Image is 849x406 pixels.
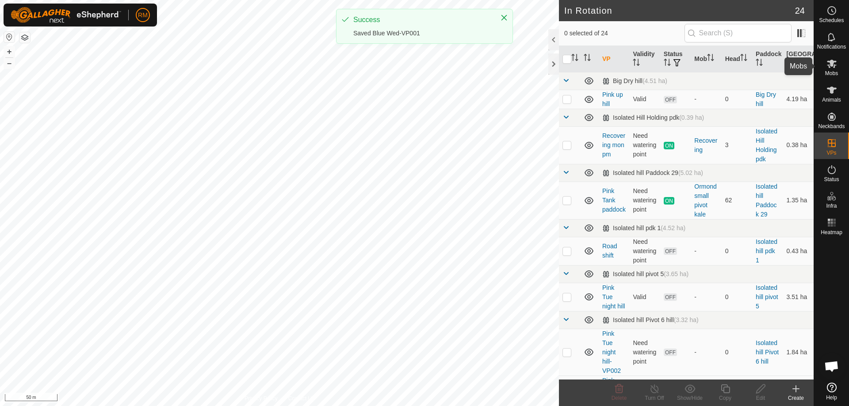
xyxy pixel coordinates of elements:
[629,283,660,311] td: Valid
[707,55,714,62] p-sorticon: Activate to sort
[740,55,747,62] p-sorticon: Activate to sort
[602,187,626,213] a: Pink Tank paddock
[664,349,677,356] span: OFF
[498,11,510,24] button: Close
[685,24,792,42] input: Search (S)
[4,32,15,42] button: Reset Map
[694,247,718,256] div: -
[756,60,763,67] p-sorticon: Activate to sort
[602,114,704,121] div: Isolated Hill Holding pdk
[722,283,752,311] td: 0
[756,284,778,310] a: Isolated hill pivot 5
[826,395,837,400] span: Help
[602,316,699,324] div: Isolated hill Pivot 6 hill
[800,60,807,67] p-sorticon: Activate to sort
[642,77,667,84] span: (4.51 ha)
[664,293,677,301] span: OFF
[694,95,718,104] div: -
[795,4,805,17] span: 24
[602,132,625,158] a: Recovering mon pm
[629,237,660,265] td: Need watering point
[571,55,578,62] p-sorticon: Activate to sort
[678,169,703,176] span: (5.02 ha)
[612,395,627,401] span: Delete
[722,329,752,376] td: 0
[602,330,621,374] a: Pink Tue night hill-VP002
[826,203,837,209] span: Infra
[722,237,752,265] td: 0
[818,124,845,129] span: Neckbands
[602,243,617,259] a: Road shift
[783,126,814,164] td: 0.38 ha
[602,270,688,278] div: Isolated hill pivot 5
[629,90,660,109] td: Valid
[694,348,718,357] div: -
[722,126,752,164] td: 3
[664,96,677,103] span: OFF
[629,126,660,164] td: Need watering point
[818,353,845,379] div: Open chat
[661,224,685,231] span: (4.52 ha)
[599,46,629,72] th: VP
[4,46,15,57] button: +
[694,292,718,302] div: -
[756,238,777,264] a: Isolated hill pdk 1
[19,32,30,43] button: Map Layers
[819,18,844,23] span: Schedules
[694,136,718,155] div: Recovering
[756,91,776,107] a: Big Dry hill
[743,394,778,402] div: Edit
[584,55,591,62] p-sorticon: Activate to sort
[783,237,814,265] td: 0.43 ha
[4,58,15,68] button: –
[11,7,121,23] img: Gallagher Logo
[664,270,688,277] span: (3.65 ha)
[826,150,836,156] span: VPs
[824,177,839,182] span: Status
[783,182,814,219] td: 1.35 ha
[353,29,491,38] div: Saved Blue Wed-VP001
[817,44,846,49] span: Notifications
[783,329,814,376] td: 1.84 ha
[783,90,814,109] td: 4.19 ha
[722,182,752,219] td: 62
[778,394,814,402] div: Create
[821,230,842,235] span: Heatmap
[288,395,314,402] a: Contact Us
[783,283,814,311] td: 3.51 ha
[664,60,671,67] p-sorticon: Activate to sort
[664,197,674,205] span: ON
[138,11,148,20] span: RM
[825,71,838,76] span: Mobs
[564,29,685,38] span: 0 selected of 24
[353,15,491,25] div: Success
[674,316,699,323] span: (3.32 ha)
[756,183,777,218] a: Isolated hill Paddock 29
[660,46,691,72] th: Status
[691,46,721,72] th: Mob
[664,247,677,255] span: OFF
[629,329,660,376] td: Need watering point
[822,97,841,102] span: Animals
[629,46,660,72] th: Validity
[672,394,707,402] div: Show/Hide
[756,339,779,365] a: Isolated hill Pivot 6 hill
[814,379,849,404] a: Help
[245,395,278,402] a: Privacy Policy
[722,90,752,109] td: 0
[564,5,795,16] h2: In Rotation
[602,77,667,85] div: Big Dry hill
[752,46,783,72] th: Paddock
[633,60,640,67] p-sorticon: Activate to sort
[602,284,625,310] a: Pink Tue night hill
[722,46,752,72] th: Head
[602,224,685,232] div: Isolated hill pdk 1
[664,142,674,149] span: ON
[602,91,623,107] a: Pink up hill
[756,128,777,163] a: Isolated Hill Holding pdk
[602,169,703,177] div: Isolated hill Paddock 29
[783,46,814,72] th: [GEOGRAPHIC_DATA] Area
[694,182,718,219] div: Ormond small pivot kale
[637,394,672,402] div: Turn Off
[679,114,704,121] span: (0.39 ha)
